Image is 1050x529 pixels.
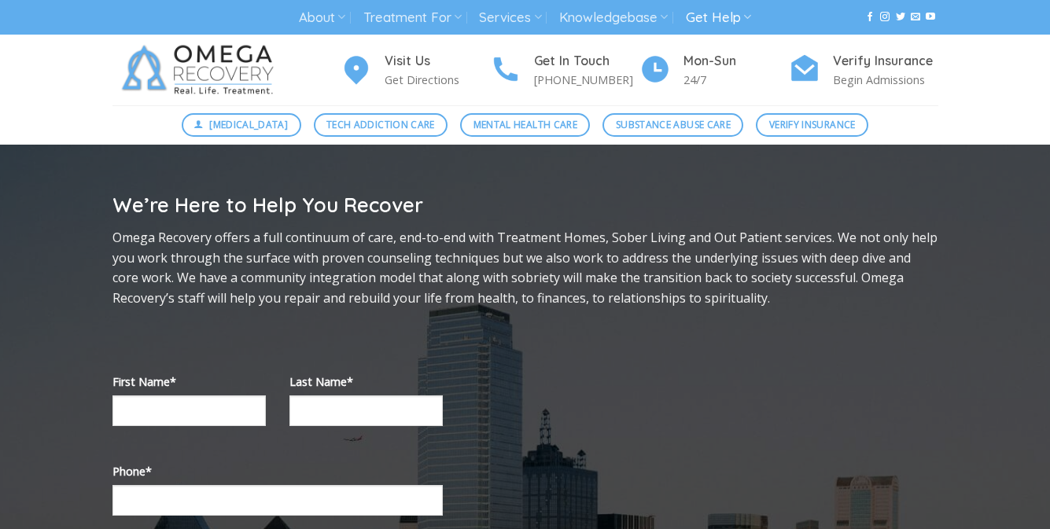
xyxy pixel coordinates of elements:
a: Send us an email [911,12,920,23]
a: Follow on Twitter [896,12,905,23]
h4: Verify Insurance [833,51,938,72]
a: Services [479,3,541,32]
span: Verify Insurance [769,117,856,132]
p: Begin Admissions [833,71,938,89]
a: Follow on YouTube [926,12,935,23]
p: 24/7 [683,71,789,89]
a: Mental Health Care [460,113,590,137]
a: Get Help [686,3,751,32]
img: Omega Recovery [112,35,289,105]
label: Last Name* [289,373,443,391]
a: Follow on Facebook [865,12,875,23]
h4: Mon-Sun [683,51,789,72]
span: Tech Addiction Care [326,117,435,132]
a: About [299,3,345,32]
a: Substance Abuse Care [602,113,743,137]
p: Get Directions [385,71,490,89]
a: Get In Touch [PHONE_NUMBER] [490,51,639,90]
label: First Name* [112,373,266,391]
h4: Get In Touch [534,51,639,72]
h4: Visit Us [385,51,490,72]
a: Follow on Instagram [880,12,890,23]
p: [PHONE_NUMBER] [534,71,639,89]
a: Verify Insurance [756,113,868,137]
a: Knowledgebase [559,3,668,32]
h2: We’re Here to Help You Recover [112,192,938,218]
a: Treatment For [363,3,462,32]
span: Substance Abuse Care [616,117,731,132]
p: Omega Recovery offers a full continuum of care, end-to-end with Treatment Homes, Sober Living and... [112,228,938,308]
a: Tech Addiction Care [314,113,448,137]
a: Visit Us Get Directions [341,51,490,90]
a: Verify Insurance Begin Admissions [789,51,938,90]
label: Phone* [112,462,443,480]
span: [MEDICAL_DATA] [209,117,288,132]
a: [MEDICAL_DATA] [182,113,301,137]
span: Mental Health Care [473,117,577,132]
